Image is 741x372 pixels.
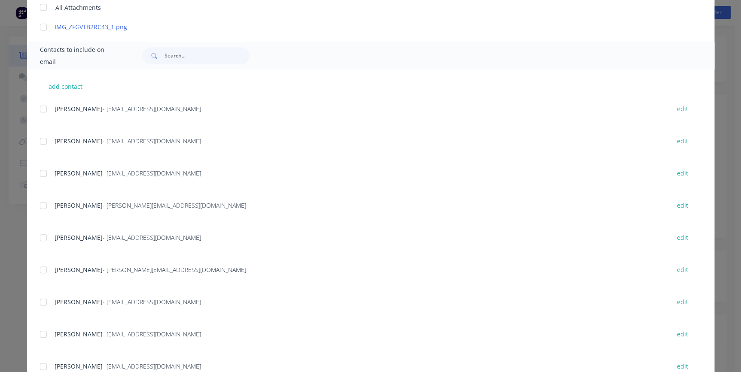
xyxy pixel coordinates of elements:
button: edit [672,264,693,275]
button: edit [672,328,693,340]
button: edit [672,135,693,147]
button: edit [672,103,693,115]
button: add contact [40,80,91,93]
span: - [EMAIL_ADDRESS][DOMAIN_NAME] [103,298,201,306]
span: - [EMAIL_ADDRESS][DOMAIN_NAME] [103,169,201,177]
span: - [PERSON_NAME][EMAIL_ADDRESS][DOMAIN_NAME] [103,201,246,209]
span: - [PERSON_NAME][EMAIL_ADDRESS][DOMAIN_NAME] [103,266,246,274]
span: [PERSON_NAME] [55,362,103,370]
button: edit [672,360,693,372]
button: edit [672,200,693,211]
button: edit [672,296,693,308]
a: IMG_ZFGVTB2RC43_1.png [55,22,662,31]
button: edit [672,167,693,179]
input: Search... [165,47,250,64]
button: edit [672,232,693,243]
span: [PERSON_NAME] [55,330,103,338]
span: [PERSON_NAME] [55,233,103,242]
span: All Attachments [55,3,101,12]
span: - [EMAIL_ADDRESS][DOMAIN_NAME] [103,362,201,370]
span: [PERSON_NAME] [55,266,103,274]
span: - [EMAIL_ADDRESS][DOMAIN_NAME] [103,105,201,113]
span: - [EMAIL_ADDRESS][DOMAIN_NAME] [103,330,201,338]
span: - [EMAIL_ADDRESS][DOMAIN_NAME] [103,137,201,145]
span: [PERSON_NAME] [55,105,103,113]
span: [PERSON_NAME] [55,298,103,306]
span: Contacts to include on email [40,44,121,68]
span: - [EMAIL_ADDRESS][DOMAIN_NAME] [103,233,201,242]
span: [PERSON_NAME] [55,201,103,209]
span: [PERSON_NAME] [55,169,103,177]
span: [PERSON_NAME] [55,137,103,145]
